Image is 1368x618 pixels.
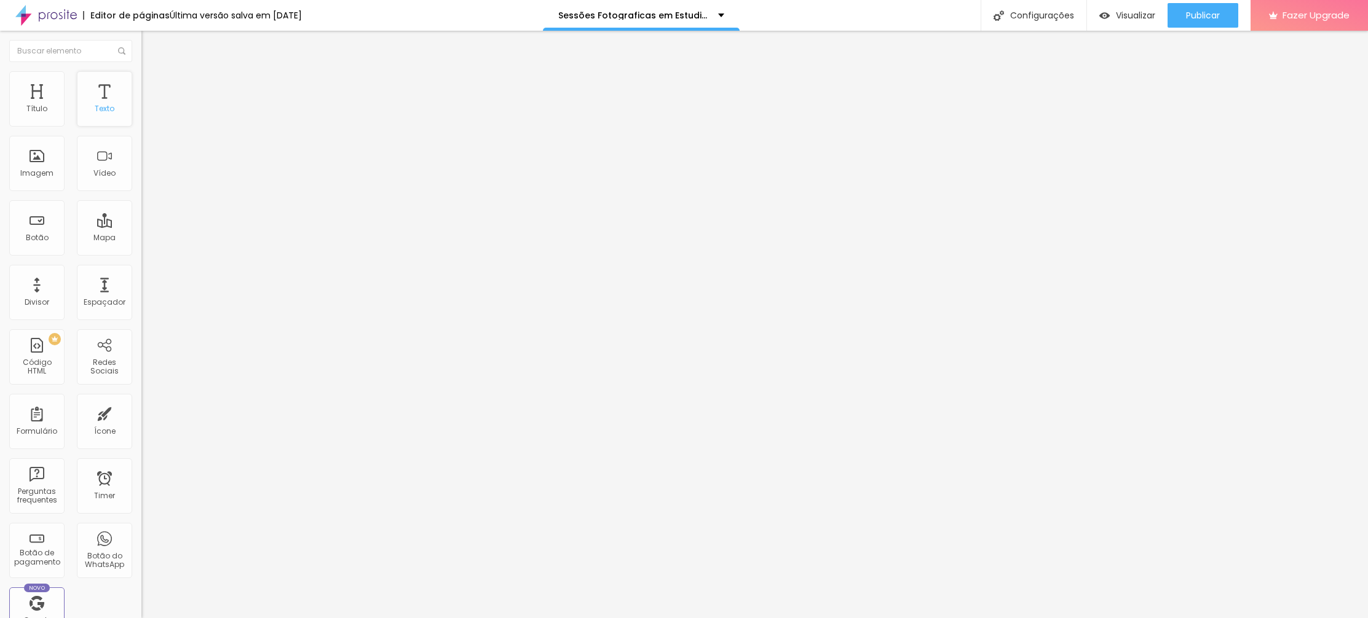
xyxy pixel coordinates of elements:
div: Editor de páginas [83,11,170,20]
div: Botão de pagamento [12,549,61,566]
div: Texto [95,104,114,113]
div: Mapa [93,233,116,242]
div: Última versão salva em [DATE] [170,11,302,20]
div: Ícone [94,427,116,436]
div: Formulário [17,427,57,436]
img: view-1.svg [1099,10,1110,21]
div: Novo [24,584,50,592]
iframe: Editor [141,31,1368,618]
span: Publicar [1186,10,1220,20]
div: Código HTML [12,358,61,376]
div: Redes Sociais [80,358,128,376]
input: Buscar elemento [9,40,132,62]
div: Espaçador [84,298,125,307]
span: Visualizar [1116,10,1155,20]
div: Botão [26,233,49,242]
div: Botão do WhatsApp [80,552,128,569]
span: Fazer Upgrade [1283,10,1350,20]
button: Publicar [1168,3,1238,28]
div: Divisor [25,298,49,307]
p: Sessões Fotograficas em Estudio Cores [558,11,709,20]
div: Imagem [20,169,53,178]
div: Perguntas frequentes [12,487,61,505]
div: Vídeo [93,169,116,178]
img: Icone [118,47,125,55]
img: Icone [994,10,1004,21]
div: Timer [94,491,115,500]
div: Título [26,104,47,113]
button: Visualizar [1087,3,1168,28]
